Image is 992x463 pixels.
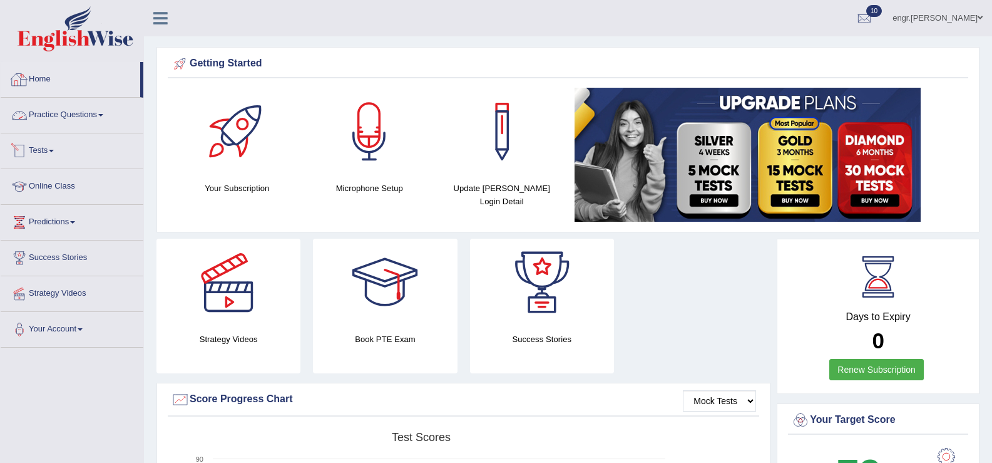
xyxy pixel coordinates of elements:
[310,182,430,195] h4: Microphone Setup
[1,169,143,200] a: Online Class
[392,431,451,444] tspan: Test scores
[171,55,965,73] div: Getting Started
[872,328,884,353] b: 0
[791,311,965,323] h4: Days to Expiry
[1,205,143,236] a: Predictions
[196,455,203,463] text: 90
[1,241,143,272] a: Success Stories
[829,359,924,380] a: Renew Subscription
[156,333,300,346] h4: Strategy Videos
[442,182,562,208] h4: Update [PERSON_NAME] Login Detail
[575,88,921,222] img: small5.jpg
[313,333,457,346] h4: Book PTE Exam
[177,182,297,195] h4: Your Subscription
[1,276,143,308] a: Strategy Videos
[1,133,143,165] a: Tests
[470,333,614,346] h4: Success Stories
[1,62,140,93] a: Home
[866,5,882,17] span: 10
[1,312,143,343] a: Your Account
[791,411,965,430] div: Your Target Score
[1,98,143,129] a: Practice Questions
[171,390,756,409] div: Score Progress Chart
